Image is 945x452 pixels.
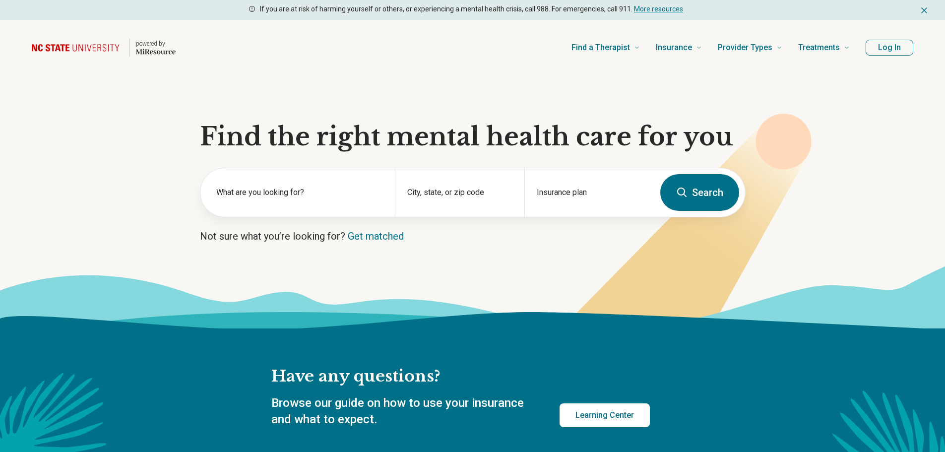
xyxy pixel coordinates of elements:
[718,41,772,55] span: Provider Types
[271,366,650,387] h2: Have any questions?
[271,395,536,428] p: Browse our guide on how to use your insurance and what to expect.
[634,5,683,13] a: More resources
[200,229,746,243] p: Not sure what you’re looking for?
[260,4,683,14] p: If you are at risk of harming yourself or others, or experiencing a mental health crisis, call 98...
[200,122,746,152] h1: Find the right mental health care for you
[348,230,404,242] a: Get matched
[216,187,383,198] label: What are you looking for?
[136,40,176,48] p: powered by
[32,32,176,64] a: Home page
[718,28,782,67] a: Provider Types
[571,28,640,67] a: Find a Therapist
[798,41,840,55] span: Treatments
[560,403,650,427] a: Learning Center
[660,174,739,211] button: Search
[866,40,913,56] button: Log In
[919,4,929,16] button: Dismiss
[798,28,850,67] a: Treatments
[571,41,630,55] span: Find a Therapist
[656,28,702,67] a: Insurance
[656,41,692,55] span: Insurance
